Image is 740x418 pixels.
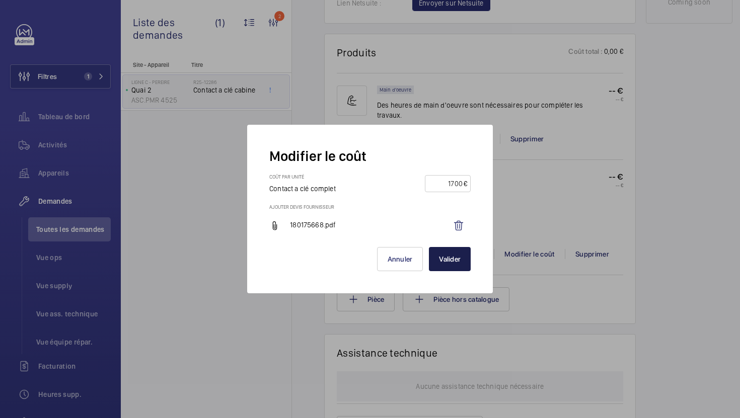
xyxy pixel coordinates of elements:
p: 180175668.pdf [290,220,447,232]
input: -- [428,176,464,192]
h3: Coût par unité [269,174,346,184]
span: Contact a clé complet [269,185,336,193]
h3: Ajouter devis fournisseur [269,204,471,210]
button: Annuler [377,247,423,271]
h2: Modifier le coût [269,147,471,165]
div: € [464,179,467,189]
button: Valider [429,247,471,271]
